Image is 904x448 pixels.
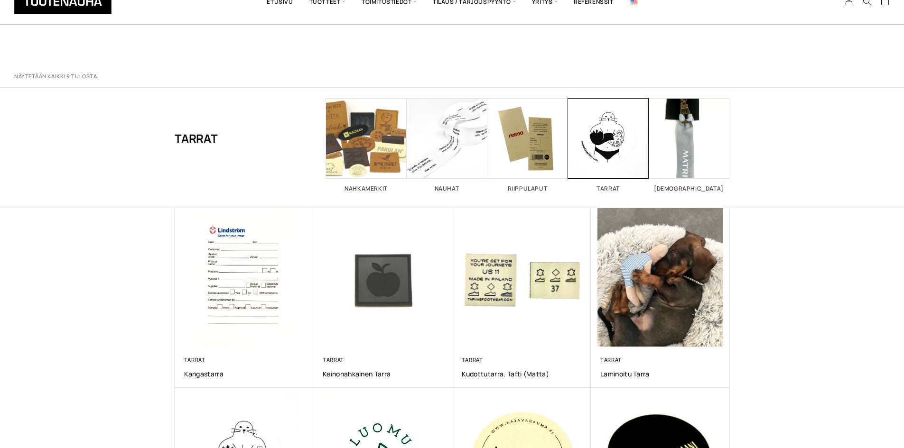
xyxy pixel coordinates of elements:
h2: Tarrat [568,186,649,192]
a: Kangastarra [184,369,304,378]
h2: Nahkamerkit [326,186,407,192]
a: Visit product category Nauhat [407,98,487,192]
a: Kudottutarra, tafti (matta) [462,369,582,378]
a: Visit product category Vedin [649,98,729,192]
a: Visit product category Riippulaput [487,98,568,192]
a: Visit product category Nahkamerkit [326,98,407,192]
a: Tarrat [600,356,622,363]
h2: Riippulaput [487,186,568,192]
a: Keinonahkainen Tarra [323,369,443,378]
h1: Tarrat [175,98,218,179]
a: Visit product category Tarrat [568,98,649,192]
h2: [DEMOGRAPHIC_DATA] [649,186,729,192]
p: Näytetään kaikki 9 tulosta [14,73,97,80]
a: Tarrat [462,356,483,363]
a: Tarrat [323,356,344,363]
a: Laminoitu Tarra [600,369,720,378]
a: Tarrat [184,356,205,363]
h2: Nauhat [407,186,487,192]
